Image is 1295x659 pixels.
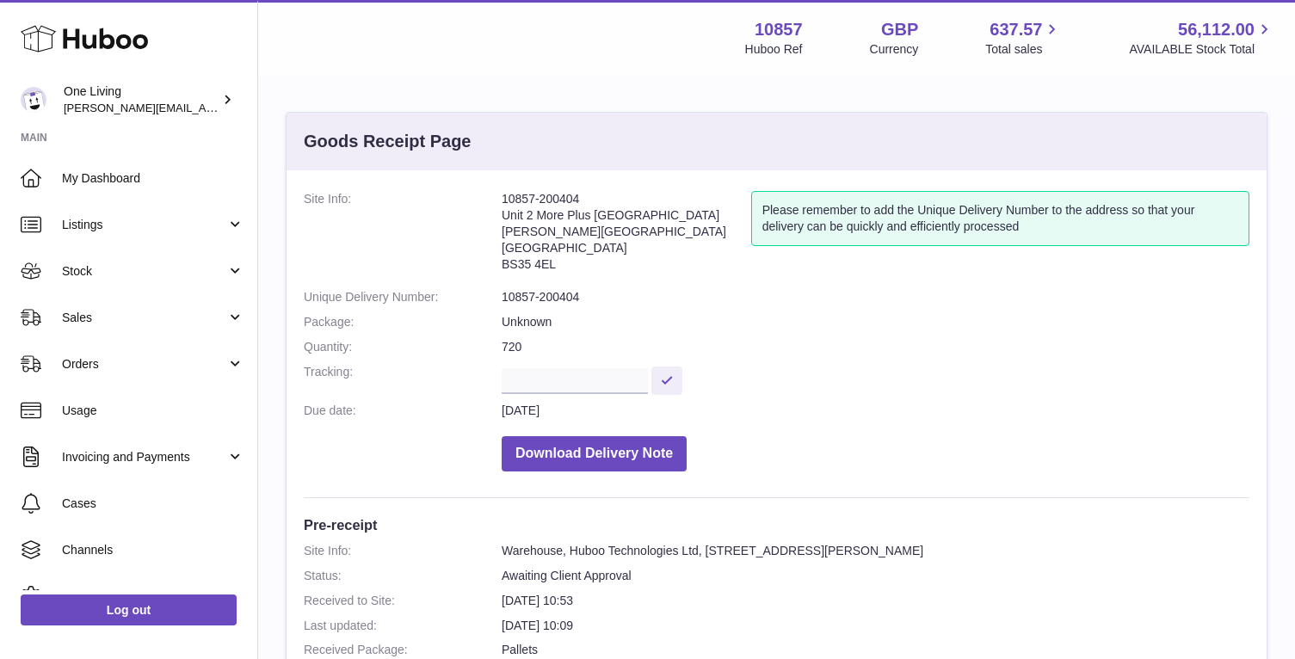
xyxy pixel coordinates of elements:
button: Download Delivery Note [502,436,687,471]
dd: 10857-200404 [502,289,1249,305]
span: [PERSON_NAME][EMAIL_ADDRESS][DOMAIN_NAME] [64,101,345,114]
div: Currency [870,41,919,58]
dd: Unknown [502,314,1249,330]
h3: Goods Receipt Page [304,130,472,153]
dd: 720 [502,339,1249,355]
span: 56,112.00 [1178,18,1255,41]
span: 637.57 [990,18,1042,41]
dd: [DATE] 10:09 [502,618,1249,634]
span: Stock [62,263,226,280]
dd: [DATE] [502,403,1249,419]
a: 637.57 Total sales [985,18,1062,58]
span: Invoicing and Payments [62,449,226,465]
dd: Awaiting Client Approval [502,568,1249,584]
span: Sales [62,310,226,326]
dt: Status: [304,568,502,584]
span: Settings [62,588,244,605]
dt: Last updated: [304,618,502,634]
dt: Due date: [304,403,502,419]
div: One Living [64,83,219,116]
span: Total sales [985,41,1062,58]
span: Listings [62,217,226,233]
a: Log out [21,594,237,625]
dt: Tracking: [304,364,502,394]
address: 10857-200404 Unit 2 More Plus [GEOGRAPHIC_DATA] [PERSON_NAME][GEOGRAPHIC_DATA] [GEOGRAPHIC_DATA] ... [502,191,751,280]
dt: Site Info: [304,191,502,280]
span: AVAILABLE Stock Total [1129,41,1274,58]
dt: Quantity: [304,339,502,355]
strong: GBP [881,18,918,41]
a: 56,112.00 AVAILABLE Stock Total [1129,18,1274,58]
dt: Unique Delivery Number: [304,289,502,305]
strong: 10857 [755,18,803,41]
h3: Pre-receipt [304,515,1249,534]
span: Usage [62,403,244,419]
dt: Package: [304,314,502,330]
img: Jessica@oneliving.com [21,87,46,113]
dd: Warehouse, Huboo Technologies Ltd, [STREET_ADDRESS][PERSON_NAME] [502,543,1249,559]
span: Cases [62,496,244,512]
dt: Received Package: [304,642,502,658]
dd: [DATE] 10:53 [502,593,1249,609]
span: Orders [62,356,226,373]
span: My Dashboard [62,170,244,187]
dt: Site Info: [304,543,502,559]
div: Please remember to add the Unique Delivery Number to the address so that your delivery can be qui... [751,191,1249,246]
div: Huboo Ref [745,41,803,58]
span: Channels [62,542,244,558]
dt: Received to Site: [304,593,502,609]
dd: Pallets [502,642,1249,658]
